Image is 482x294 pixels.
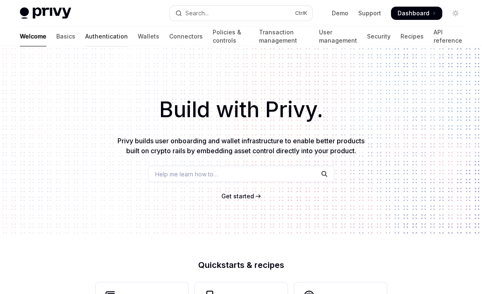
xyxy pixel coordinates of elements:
[118,137,364,155] span: Privy builds user onboarding and wallet infrastructure to enable better products built on crypto ...
[13,94,469,126] h1: Build with Privy.
[332,9,348,17] a: Demo
[185,8,209,18] div: Search...
[319,27,357,46] a: User management
[20,7,71,19] img: light logo
[221,193,254,200] span: Get started
[20,27,46,46] a: Welcome
[259,27,309,46] a: Transaction management
[213,27,249,46] a: Policies & controls
[56,27,75,46] a: Basics
[221,192,254,200] a: Get started
[400,27,424,46] a: Recipes
[398,9,429,17] span: Dashboard
[169,27,203,46] a: Connectors
[367,27,391,46] a: Security
[449,7,462,20] button: Toggle dark mode
[85,27,128,46] a: Authentication
[155,170,218,178] span: Help me learn how to…
[434,27,462,46] a: API reference
[391,7,442,20] a: Dashboard
[138,27,159,46] a: Wallets
[96,261,387,269] h2: Quickstarts & recipes
[170,6,313,21] button: Open search
[358,9,381,17] a: Support
[295,10,307,17] span: Ctrl K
